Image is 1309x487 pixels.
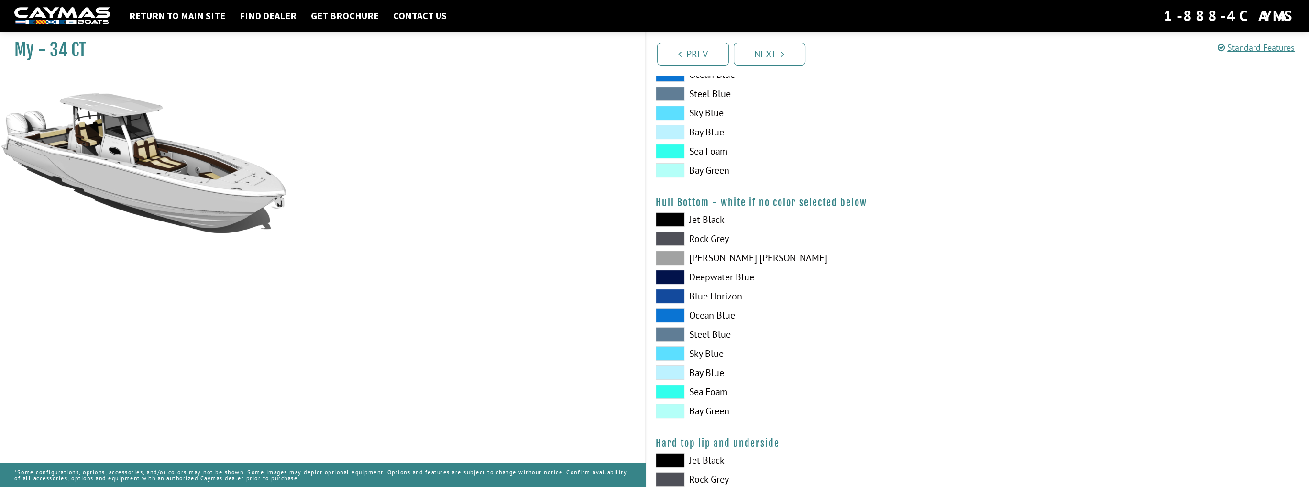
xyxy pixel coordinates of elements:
label: Bay Green [656,404,968,418]
label: Sky Blue [656,106,968,120]
label: Sea Foam [656,144,968,158]
a: Next [734,43,805,66]
label: Ocean Blue [656,308,968,322]
label: Steel Blue [656,87,968,101]
h1: My - 34 CT [14,39,621,61]
label: Jet Black [656,212,968,227]
h4: Hard top lip and underside [656,437,1300,449]
a: Standard Features [1218,42,1295,53]
label: Steel Blue [656,327,968,342]
label: Rock Grey [656,232,968,246]
h4: Hull Bottom - white if no color selected below [656,197,1300,209]
label: Rock Grey [656,472,968,487]
label: Sea Foam [656,385,968,399]
a: Find Dealer [235,10,301,22]
label: Blue Horizon [656,289,968,303]
img: white-logo-c9c8dbefe5ff5ceceb0f0178aa75bf4bb51f6bca0971e226c86eb53dfe498488.png [14,7,110,25]
a: Prev [657,43,729,66]
p: *Some configurations, options, accessories, and/or colors may not be shown. Some images may depic... [14,464,631,486]
label: Deepwater Blue [656,270,968,284]
label: Sky Blue [656,346,968,361]
a: Contact Us [388,10,451,22]
label: Bay Blue [656,125,968,139]
label: Bay Green [656,163,968,177]
label: Bay Blue [656,365,968,380]
a: Return to main site [124,10,230,22]
a: Get Brochure [306,10,384,22]
label: Jet Black [656,453,968,467]
div: 1-888-4CAYMAS [1164,5,1295,26]
label: [PERSON_NAME] [PERSON_NAME] [656,251,968,265]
